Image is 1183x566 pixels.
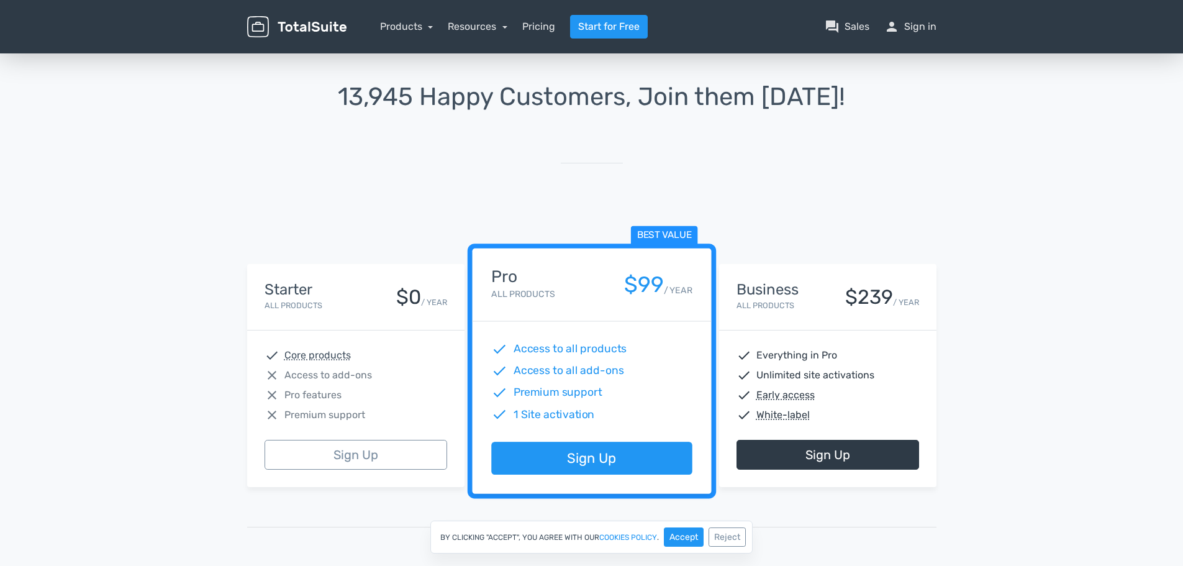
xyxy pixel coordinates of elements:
[737,388,751,403] span: check
[513,341,627,357] span: Access to all products
[737,281,799,298] h4: Business
[284,408,365,422] span: Premium support
[513,406,594,422] span: 1 Site activation
[491,289,555,299] small: All Products
[825,19,840,34] span: question_answer
[491,341,507,357] span: check
[284,388,342,403] span: Pro features
[737,368,751,383] span: check
[884,19,936,34] a: personSign in
[756,388,815,403] abbr: Early access
[265,368,279,383] span: close
[265,440,447,470] a: Sign Up
[737,348,751,363] span: check
[570,15,648,39] a: Start for Free
[513,363,623,379] span: Access to all add-ons
[247,16,347,38] img: TotalSuite for WordPress
[586,520,597,535] span: Or
[380,21,433,32] a: Products
[491,442,692,475] a: Sign Up
[513,385,602,401] span: Premium support
[491,406,507,422] span: check
[709,527,746,547] button: Reject
[491,385,507,401] span: check
[893,296,919,308] small: / YEAR
[884,19,899,34] span: person
[756,408,810,422] abbr: White-label
[421,296,447,308] small: / YEAR
[265,408,279,422] span: close
[430,521,753,554] div: By clicking "Accept", you agree with our .
[663,284,692,297] small: / YEAR
[845,286,893,308] div: $239
[265,301,322,310] small: All Products
[265,281,322,298] h4: Starter
[247,83,936,111] h1: 13,945 Happy Customers, Join them [DATE]!
[491,363,507,379] span: check
[630,226,697,245] span: Best value
[737,301,794,310] small: All Products
[756,348,837,363] span: Everything in Pro
[448,21,507,32] a: Resources
[396,286,421,308] div: $0
[737,440,919,470] a: Sign Up
[825,19,869,34] a: question_answerSales
[599,534,657,541] a: cookies policy
[284,348,351,363] abbr: Core products
[284,368,372,383] span: Access to add-ons
[756,368,874,383] span: Unlimited site activations
[623,273,663,297] div: $99
[664,527,704,547] button: Accept
[265,348,279,363] span: check
[491,268,555,286] h4: Pro
[265,388,279,403] span: close
[522,19,555,34] a: Pricing
[737,408,751,422] span: check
